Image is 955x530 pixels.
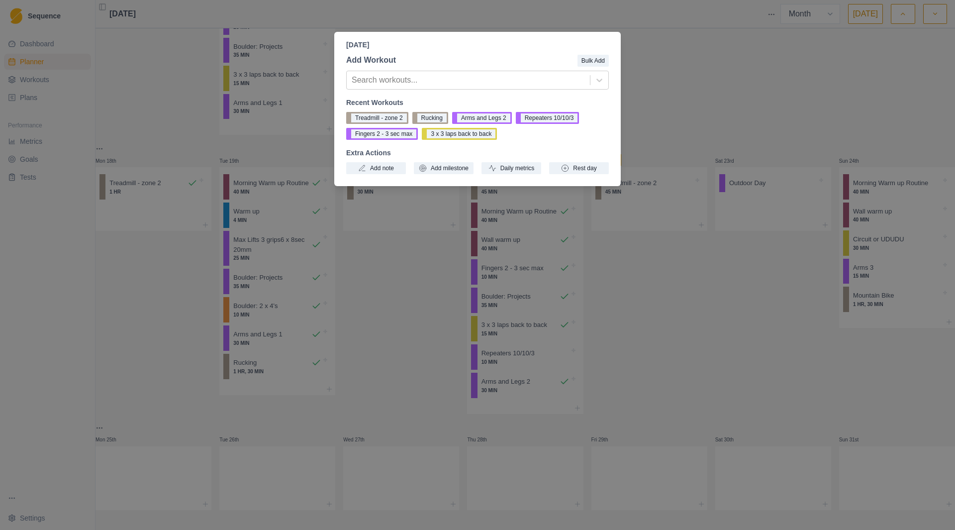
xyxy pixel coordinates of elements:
button: Bulk Add [577,55,609,67]
p: Extra Actions [346,148,609,158]
button: Rucking [412,112,448,124]
p: Recent Workouts [346,98,609,108]
p: Add Workout [346,54,396,66]
button: Rest day [549,162,609,174]
button: Arms and Legs 2 [452,112,512,124]
button: Add milestone [414,162,474,174]
button: Treadmill - zone 2 [346,112,408,124]
button: Fingers 2 - 3 sec max [346,128,418,140]
button: Add note [346,162,406,174]
button: Daily metrics [481,162,541,174]
button: Repeaters 10/10/3 [516,112,579,124]
p: [DATE] [346,40,609,50]
button: 3 x 3 laps back to back [422,128,497,140]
